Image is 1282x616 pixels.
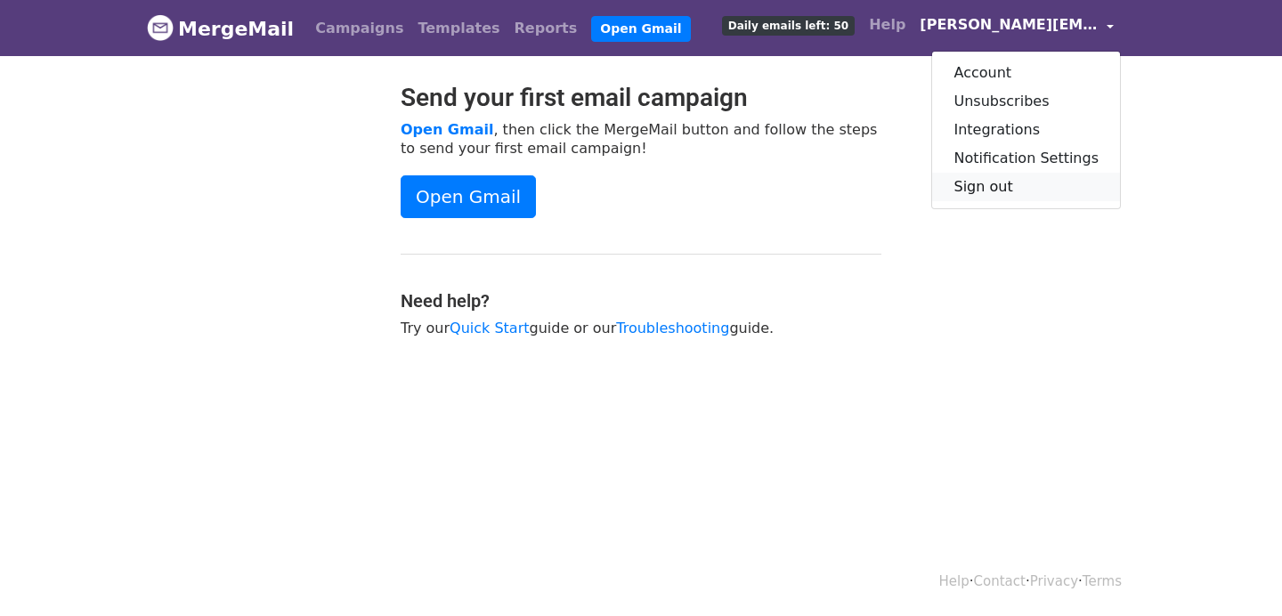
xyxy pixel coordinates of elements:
[862,7,913,43] a: Help
[147,10,294,47] a: MergeMail
[147,14,174,41] img: MergeMail logo
[507,11,585,46] a: Reports
[591,16,690,42] a: Open Gmail
[410,11,507,46] a: Templates
[932,116,1120,144] a: Integrations
[401,175,536,218] a: Open Gmail
[931,51,1121,209] div: [PERSON_NAME][EMAIL_ADDRESS][DOMAIN_NAME]
[722,16,855,36] span: Daily emails left: 50
[401,121,493,138] a: Open Gmail
[1193,531,1282,616] iframe: Chat Widget
[401,120,881,158] p: , then click the MergeMail button and follow the steps to send your first email campaign!
[1030,573,1078,589] a: Privacy
[939,573,970,589] a: Help
[920,14,1098,36] span: [PERSON_NAME][EMAIL_ADDRESS][DOMAIN_NAME]
[401,83,881,113] h2: Send your first email campaign
[932,59,1120,87] a: Account
[450,320,529,336] a: Quick Start
[913,7,1121,49] a: [PERSON_NAME][EMAIL_ADDRESS][DOMAIN_NAME]
[616,320,729,336] a: Troubleshooting
[715,7,862,43] a: Daily emails left: 50
[932,173,1120,201] a: Sign out
[1083,573,1122,589] a: Terms
[932,144,1120,173] a: Notification Settings
[401,319,881,337] p: Try our guide or our guide.
[401,290,881,312] h4: Need help?
[974,573,1026,589] a: Contact
[932,87,1120,116] a: Unsubscribes
[308,11,410,46] a: Campaigns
